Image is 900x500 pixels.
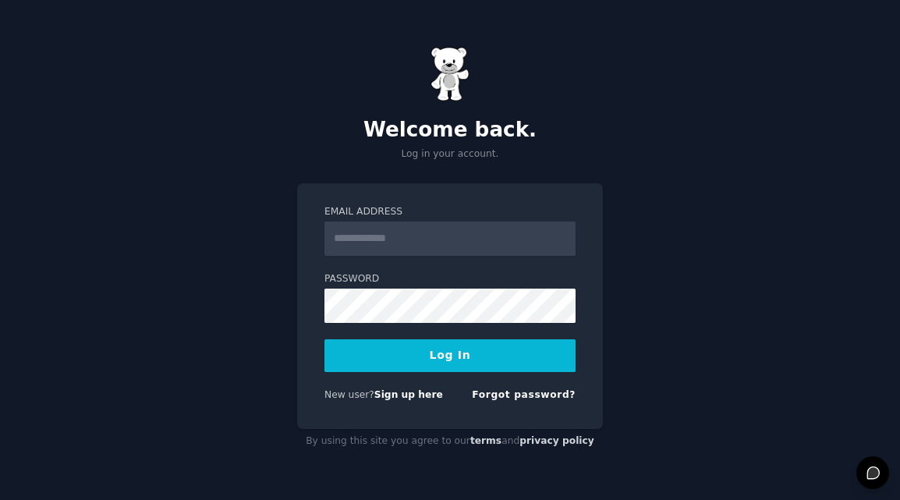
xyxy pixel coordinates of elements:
[431,47,469,101] img: Gummy Bear
[519,435,594,446] a: privacy policy
[324,389,374,400] span: New user?
[324,272,576,286] label: Password
[297,429,603,454] div: By using this site you agree to our and
[470,435,501,446] a: terms
[297,118,603,143] h2: Welcome back.
[297,147,603,161] p: Log in your account.
[324,339,576,372] button: Log In
[324,205,576,219] label: Email Address
[374,389,443,400] a: Sign up here
[472,389,576,400] a: Forgot password?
